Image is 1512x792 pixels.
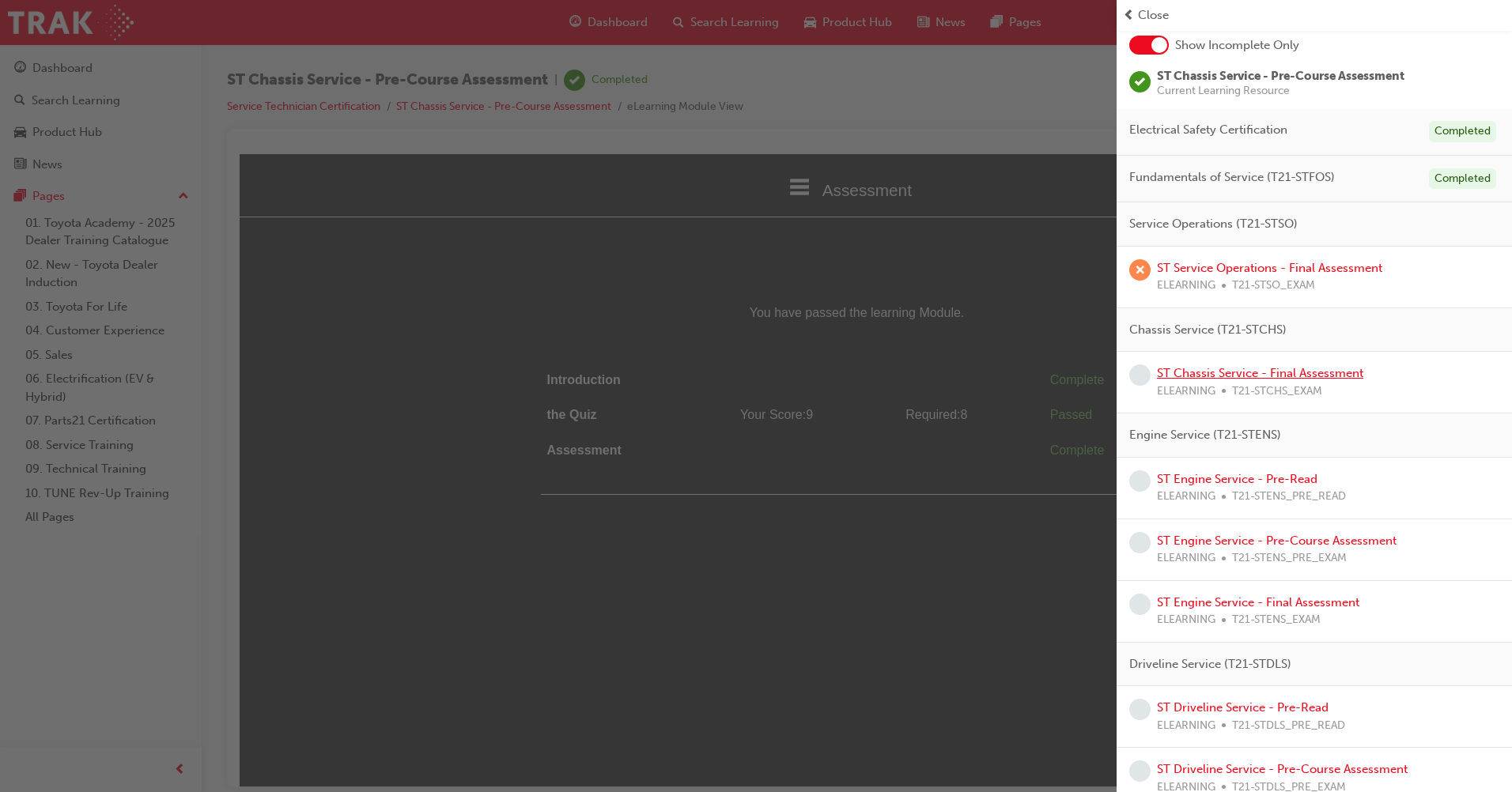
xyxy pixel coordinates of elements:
[301,279,471,315] td: Assessment
[1129,121,1287,139] span: Electrical Safety Certification
[301,209,471,244] td: Introduction
[1129,532,1151,553] span: learningRecordVerb_NONE-icon
[1232,383,1322,401] span: T21-STCHS_EXAM
[1429,121,1496,142] div: Completed
[1129,426,1281,444] span: Engine Service (T21-STENS)
[1157,700,1329,715] a: ST Driveline Service - Pre-Read
[1157,488,1215,506] span: ELEARNING
[1232,611,1321,629] span: T21-STENS_EXAM
[1157,261,1382,275] a: ST Service Operations - Final Assessment
[1157,549,1215,568] span: ELEARNING
[1157,69,1404,83] span: ST Chassis Service - Pre-Course Assessment
[1157,611,1215,629] span: ELEARNING
[1232,717,1345,735] span: T21-STDLS_PRE_READ
[1129,594,1151,615] span: learningRecordVerb_NONE-icon
[1157,717,1215,735] span: ELEARNING
[1175,36,1299,55] span: Show Incomplete Only
[1429,168,1496,190] div: Completed
[1138,6,1169,25] span: Close
[1232,488,1346,506] span: T21-STENS_PRE_READ
[301,148,934,171] span: You have passed the learning Module.
[811,215,928,238] div: Complete
[1129,655,1291,673] span: Driveline Service (T21-STDLS)
[1232,549,1347,568] span: T21-STENS_PRE_EXAM
[1129,168,1335,187] span: Fundamentals of Service (T21-STFOS)
[1157,383,1215,401] span: ELEARNING
[1129,470,1151,492] span: learningRecordVerb_NONE-icon
[1129,364,1151,386] span: learningRecordVerb_NONE-icon
[1129,71,1151,92] span: learningRecordVerb_COMPLETE-icon
[1129,321,1287,339] span: Chassis Service (T21-STCHS)
[1129,699,1151,720] span: learningRecordVerb_NONE-icon
[1157,85,1404,96] span: Current Learning Resource
[301,243,471,279] td: the Quiz
[1129,215,1298,233] span: Service Operations (T21-STSO)
[1129,760,1151,782] span: learningRecordVerb_NONE-icon
[1157,277,1215,295] span: ELEARNING
[1123,6,1506,25] button: prev-iconClose
[811,250,928,273] div: Passed
[811,285,928,308] div: Complete
[583,27,672,45] span: Assessment
[1157,366,1363,380] a: ST Chassis Service - Final Assessment
[1232,277,1315,295] span: T21-STSO_EXAM
[1157,762,1408,776] a: ST Driveline Service - Pre-Course Assessment
[1157,472,1317,486] a: ST Engine Service - Pre-Read
[1157,534,1397,548] a: ST Engine Service - Pre-Course Assessment
[501,254,573,267] span: Your Score: 9
[1157,595,1359,609] a: ST Engine Service - Final Assessment
[1123,6,1135,25] span: prev-icon
[1129,259,1151,281] span: learningRecordVerb_FAIL-icon
[666,254,728,267] span: Required: 8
